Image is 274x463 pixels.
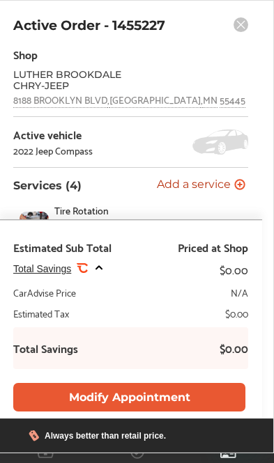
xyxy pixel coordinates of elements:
span: Tire Rotation [54,205,192,216]
div: Active vehicle [13,128,93,141]
img: dollor_label_vector.a70140d1.svg [29,430,39,441]
div: N/A [231,285,248,299]
div: $0.00 [225,306,248,320]
div: 2022 Jeep Compass [13,145,93,156]
img: tire-rotation-thumb.jpg [20,212,49,241]
p: Services (4) [13,179,82,192]
div: LUTHER BROOKDALE CHRY-JEEP [13,69,146,91]
div: Estimated Tax [13,306,69,320]
button: Add a service [157,179,245,192]
div: CarAdvise Price [13,285,76,299]
button: Modify Appointment [13,383,245,411]
span: Total Savings [13,263,71,274]
img: placeholder_car.5a1ece94.svg [192,130,248,155]
span: Add a service [157,179,231,192]
b: Total Savings [13,341,78,355]
b: $0.00 [206,341,248,355]
div: $0.00 [220,260,248,278]
div: Estimated Sub Total [13,240,112,254]
a: Add a service [157,179,248,192]
p: Active Order - 1455227 [13,17,165,33]
div: Always better than retail price. [45,431,166,441]
div: Priced at Shop [178,240,248,254]
div: Shop [13,45,38,63]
